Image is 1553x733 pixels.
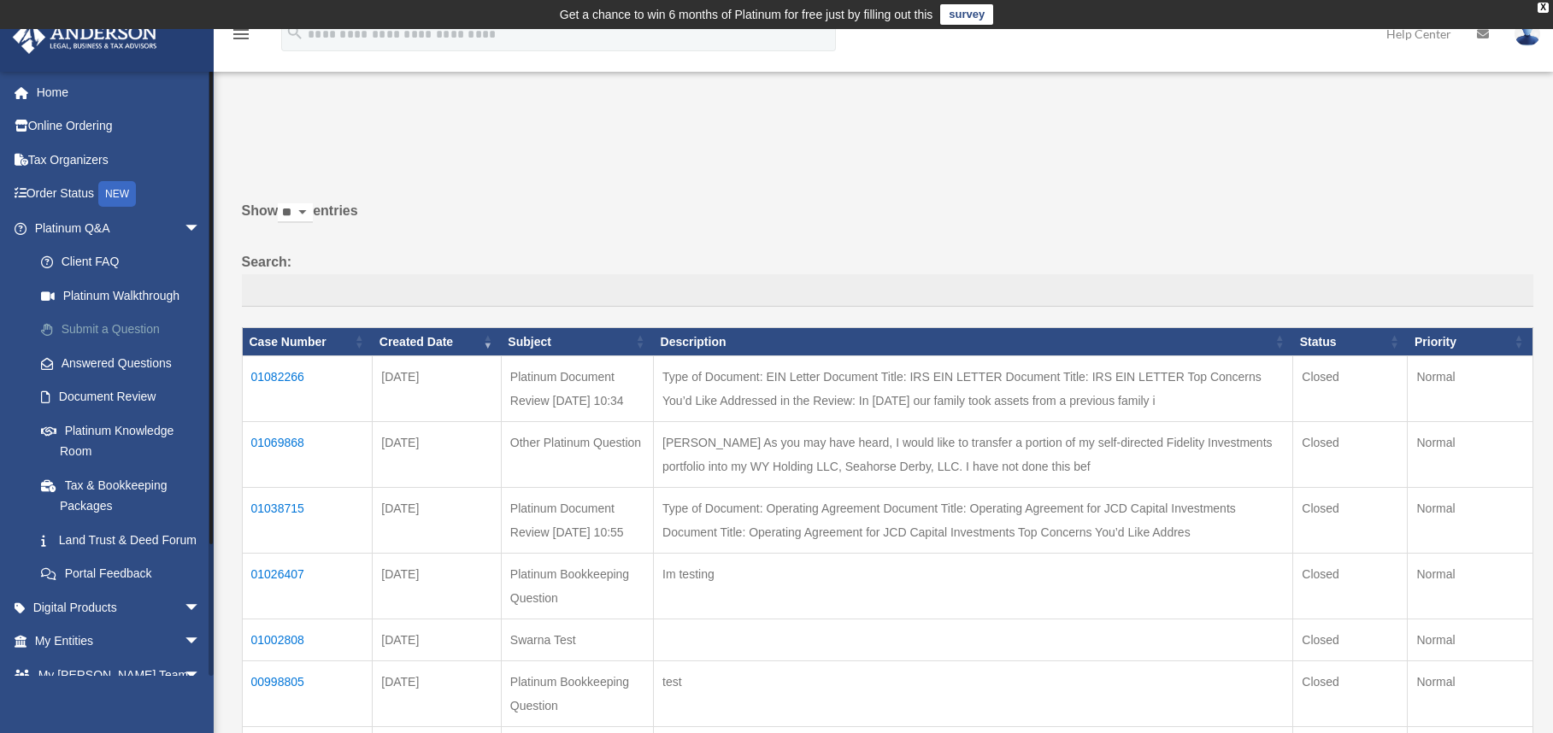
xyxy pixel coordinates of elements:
[278,203,313,223] select: Showentries
[242,554,373,619] td: 01026407
[1408,488,1532,554] td: Normal
[12,658,226,692] a: My [PERSON_NAME] Teamarrow_drop_down
[8,21,162,54] img: Anderson Advisors Platinum Portal
[501,661,653,727] td: Platinum Bookkeeping Question
[1538,3,1549,13] div: close
[501,619,653,661] td: Swarna Test
[1408,619,1532,661] td: Normal
[501,327,653,356] th: Subject: activate to sort column ascending
[12,211,226,245] a: Platinum Q&Aarrow_drop_down
[24,557,226,591] a: Portal Feedback
[654,422,1293,488] td: [PERSON_NAME] As you may have heard, I would like to transfer a portion of my self-directed Fidel...
[98,181,136,207] div: NEW
[501,422,653,488] td: Other Platinum Question
[242,274,1533,307] input: Search:
[373,327,502,356] th: Created Date: activate to sort column ascending
[24,346,218,380] a: Answered Questions
[1293,422,1408,488] td: Closed
[285,23,304,42] i: search
[12,177,226,212] a: Order StatusNEW
[12,590,226,625] a: Digital Productsarrow_drop_down
[1293,619,1408,661] td: Closed
[12,109,226,144] a: Online Ordering
[501,554,653,619] td: Platinum Bookkeeping Question
[24,468,226,523] a: Tax & Bookkeeping Packages
[654,661,1293,727] td: test
[373,619,502,661] td: [DATE]
[242,661,373,727] td: 00998805
[501,488,653,554] td: Platinum Document Review [DATE] 10:55
[242,199,1533,240] label: Show entries
[373,422,502,488] td: [DATE]
[242,250,1533,307] label: Search:
[1293,554,1408,619] td: Closed
[373,554,502,619] td: [DATE]
[654,554,1293,619] td: Im testing
[184,625,218,660] span: arrow_drop_down
[373,356,502,422] td: [DATE]
[654,327,1293,356] th: Description: activate to sort column ascending
[1293,356,1408,422] td: Closed
[231,24,251,44] i: menu
[1408,554,1532,619] td: Normal
[1515,21,1540,46] img: User Pic
[24,245,226,279] a: Client FAQ
[654,356,1293,422] td: Type of Document: EIN Letter Document Title: IRS EIN LETTER Document Title: IRS EIN LETTER Top Co...
[231,30,251,44] a: menu
[242,327,373,356] th: Case Number: activate to sort column ascending
[24,279,226,313] a: Platinum Walkthrough
[501,356,653,422] td: Platinum Document Review [DATE] 10:34
[12,625,226,659] a: My Entitiesarrow_drop_down
[242,422,373,488] td: 01069868
[12,143,226,177] a: Tax Organizers
[560,4,933,25] div: Get a chance to win 6 months of Platinum for free just by filling out this
[24,523,226,557] a: Land Trust & Deed Forum
[184,658,218,693] span: arrow_drop_down
[1408,327,1532,356] th: Priority: activate to sort column ascending
[184,590,218,625] span: arrow_drop_down
[242,356,373,422] td: 01082266
[12,75,226,109] a: Home
[373,488,502,554] td: [DATE]
[1293,661,1408,727] td: Closed
[24,380,226,414] a: Document Review
[940,4,993,25] a: survey
[1408,356,1532,422] td: Normal
[242,619,373,661] td: 01002808
[242,488,373,554] td: 01038715
[1408,422,1532,488] td: Normal
[654,488,1293,554] td: Type of Document: Operating Agreement Document Title: Operating Agreement for JCD Capital Investm...
[1293,327,1408,356] th: Status: activate to sort column ascending
[373,661,502,727] td: [DATE]
[1293,488,1408,554] td: Closed
[24,413,226,468] a: Platinum Knowledge Room
[184,211,218,246] span: arrow_drop_down
[24,313,226,347] a: Submit a Question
